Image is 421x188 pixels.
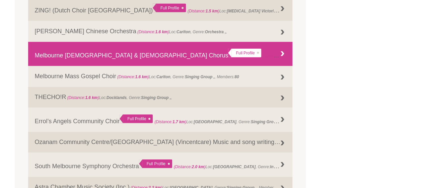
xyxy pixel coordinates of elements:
strong: 2.0 km [192,164,204,169]
strong: Singing Group , [141,95,171,100]
strong: Singing Group , [185,75,215,79]
strong: Carlton [156,75,170,79]
strong: 1.6 km [155,30,167,34]
a: [PERSON_NAME] Chinese Orchestra (Distance:1.6 km)Loc:Carlton, Genre:Orchestra ,, [28,21,293,42]
span: Loc: , Genre: , [136,30,227,34]
strong: 1.6 km [135,75,147,79]
div: Full Profile [120,114,153,123]
span: Loc: , Genre: , [188,7,397,14]
strong: 1.6 km [85,95,97,100]
div: Full Profile [139,159,172,168]
strong: Instrumental Group , [270,163,309,170]
span: (Distance: ) [117,75,149,79]
span: (Distance: ) [154,120,186,124]
span: Loc: , Genre: , [174,163,310,170]
span: (Distance: ) [67,95,99,100]
a: Ozanam Community Centre/[GEOGRAPHIC_DATA] (Vincentcare) Music and song writing therapy groups [28,132,293,153]
strong: [GEOGRAPHIC_DATA] [194,120,236,124]
strong: Carlton [177,30,191,34]
a: Melbourne [DEMOGRAPHIC_DATA] & [DEMOGRAPHIC_DATA] Chorus Full Profile (Distance:1.6 km)Loc:, Genre:, [28,42,293,66]
a: South Melbourne Symphony Orchestra Full Profile (Distance:2.0 km)Loc:[GEOGRAPHIC_DATA], Genre:Ins... [28,153,293,177]
span: Loc: , Genre: , Members: [154,118,305,125]
strong: 1.5 km [206,9,218,13]
span: Loc: , Genre: , [66,95,172,100]
strong: [GEOGRAPHIC_DATA] [213,164,256,169]
span: (Distance: ) [174,164,206,169]
strong: Docklands [107,95,127,100]
span: (Distance: ) [263,52,295,59]
span: Loc: , Genre: , [263,52,370,59]
div: Full Profile [228,49,261,57]
strong: 1.7 km [172,120,185,124]
div: Full Profile [153,4,186,12]
strong: 80 [234,75,239,79]
strong: Orchestra , [205,30,226,34]
span: (Distance: ) [137,30,169,34]
strong: Singing Group , [251,118,281,125]
a: Melbourne Mass Gospel Choir (Distance:1.6 km)Loc:Carlton, Genre:Singing Group ,, Members:80 [28,66,293,87]
a: THECHO!R (Distance:1.6 km)Loc:Docklands, Genre:Singing Group ,, [28,87,293,108]
span: Loc: , Genre: , Members: [116,75,239,79]
strong: [MEDICAL_DATA] Victoria, [STREET_ADDRESS][PERSON_NAME] [227,7,351,14]
span: (Distance: ) [188,9,219,13]
a: Errol’s Angels Community Choir Full Profile (Distance:1.7 km)Loc:[GEOGRAPHIC_DATA], Genre:Singing... [28,108,293,132]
